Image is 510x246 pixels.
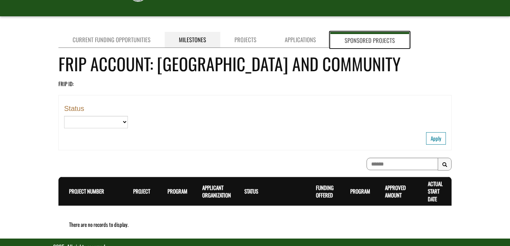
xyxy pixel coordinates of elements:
a: Program [168,187,187,195]
a: Status [244,187,258,195]
a: Approved Amount [385,184,406,199]
a: Funding Offered [316,184,334,199]
div: FRIP ID: [58,80,452,88]
h4: FRIP Account: [GEOGRAPHIC_DATA] and Community [58,51,452,76]
a: Sponsored Projects [330,32,409,48]
a: Program [350,187,370,195]
a: Project Number [69,187,104,195]
a: Projects [220,32,271,48]
a: Applicant Organization [202,184,231,199]
div: There are no records to display. [58,221,452,228]
button: Apply [426,132,446,145]
a: Milestones [165,32,220,48]
a: Current Funding Opportunities [58,32,165,48]
label: Status [64,105,128,112]
a: Actual Start Date [428,180,443,203]
a: Applications [271,32,330,48]
button: Search Results [438,158,452,170]
a: Project [133,187,150,195]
